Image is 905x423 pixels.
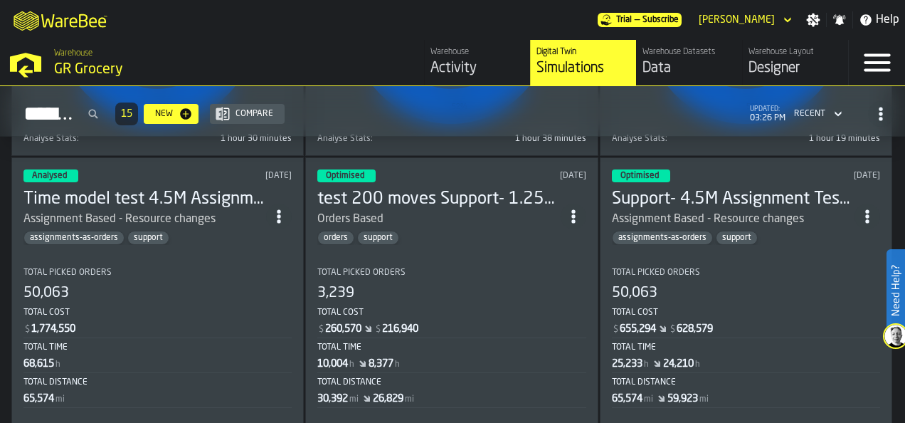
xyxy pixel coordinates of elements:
[230,109,279,119] div: Compare
[23,169,78,182] div: status-3 2
[317,188,560,211] div: test 200 moves Support- 1.25M Orders Test 2025-09-10
[612,134,743,144] div: Title
[23,393,54,404] div: Stat Value
[613,325,618,335] span: $
[612,134,880,144] div: stat-Analyse Stats:
[748,47,842,57] div: Warehouse Layout
[693,11,795,28] div: DropdownMenuValue-Jessica Derkacz
[794,109,825,119] div: DropdownMenuValue-4
[23,343,292,352] div: Total Time
[317,188,560,211] h3: test 200 moves Support- 1.25M Orders Test [DATE]
[23,308,292,318] div: Total Cost
[382,323,418,335] div: Stat Value
[24,233,124,243] span: assignments-as-orders
[612,343,880,352] div: Total Time
[128,233,169,243] span: support
[317,283,354,303] div: 3,239
[395,360,400,370] span: h
[23,268,292,278] div: Title
[369,358,393,370] div: Stat Value
[699,14,775,26] div: DropdownMenuValue-Jessica Derkacz
[612,211,854,228] div: Assignment Based - Resource changes
[612,188,854,211] h3: Support- 4.5M Assignment Test [DATE]
[748,134,880,144] div: 1 hour 19 minutes
[110,103,144,125] div: ButtonLoadMore-Load More-Prev-First-Last
[612,188,854,211] div: Support- 4.5M Assignment Test 2025-09-10
[318,233,354,243] span: orders
[317,134,373,144] span: Analyse Stats:
[317,169,376,182] div: status-3 2
[54,60,310,80] div: GR Grocery
[642,15,679,25] span: Subscribe
[612,268,880,408] div: stat-Total Picked Orders
[667,393,698,404] div: Stat Value
[612,169,670,182] div: status-3 2
[612,358,642,370] div: Stat Value
[23,283,69,303] div: 50,063
[317,268,586,278] div: Title
[23,377,292,387] div: Total Distance
[598,13,682,27] a: link-to-/wh/i/e451d98b-95f6-4604-91ff-c80219f9c36d/pricing/
[876,11,899,28] span: Help
[144,104,199,124] button: button-New
[317,358,348,370] div: Stat Value
[642,47,736,57] div: Warehouse Datasets
[349,360,354,370] span: h
[612,268,700,278] span: Total Picked Orders
[430,47,524,57] div: Warehouse
[317,134,449,144] div: Title
[670,325,675,335] span: $
[376,325,381,335] span: $
[620,323,656,335] div: Stat Value
[317,211,383,228] div: Orders Based
[612,268,880,278] div: Title
[635,15,640,25] span: —
[325,323,361,335] div: Stat Value
[149,109,179,119] div: New
[677,323,713,335] div: Stat Value
[612,134,667,144] span: Analyse Stats:
[317,268,586,408] div: stat-Total Picked Orders
[530,40,636,85] a: link-to-/wh/i/e451d98b-95f6-4604-91ff-c80219f9c36d/simulations
[317,268,406,278] span: Total Picked Orders
[317,134,586,144] div: stat-Analyse Stats:
[31,323,75,335] div: Stat Value
[319,325,324,335] span: $
[827,13,852,27] label: button-toggle-Notifications
[55,395,65,404] span: mi
[424,40,530,85] a: link-to-/wh/i/e451d98b-95f6-4604-91ff-c80219f9c36d/feed/
[55,360,60,370] span: h
[699,395,709,404] span: mi
[663,358,694,370] div: Stat Value
[161,134,292,144] div: 1 hour 30 minutes
[455,134,586,144] div: 1 hour 38 minutes
[210,104,285,124] button: button-Compare
[23,134,79,144] span: Analyse Stats:
[612,308,880,318] div: Total Cost
[54,48,92,58] span: Warehouse
[644,360,649,370] span: h
[358,233,398,243] span: support
[23,211,266,228] div: Assignment Based - Resource changes
[317,393,348,404] div: Stat Value
[888,251,904,330] label: Need Help?
[636,40,742,85] a: link-to-/wh/i/e451d98b-95f6-4604-91ff-c80219f9c36d/data
[800,13,826,27] label: button-toggle-Settings
[642,58,736,78] div: Data
[373,393,403,404] div: Stat Value
[598,13,682,27] div: Menu Subscription
[612,283,657,303] div: 50,063
[121,109,132,119] span: 15
[695,360,700,370] span: h
[612,393,642,404] div: Stat Value
[23,211,216,228] div: Assignment Based - Resource changes
[536,47,630,57] div: Digital Twin
[23,268,292,408] div: stat-Total Picked Orders
[750,105,785,113] span: updated:
[776,171,880,181] div: Updated: 9/12/2025, 3:19:06 PM Created: 9/12/2025, 6:39:35 AM
[32,172,67,180] span: Analysed
[742,40,848,85] a: link-to-/wh/i/e451d98b-95f6-4604-91ff-c80219f9c36d/designer
[23,268,112,278] span: Total Picked Orders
